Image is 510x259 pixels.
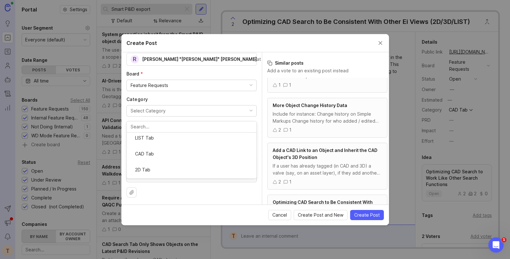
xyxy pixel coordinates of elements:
[267,143,387,190] a: Add a CAD Link to an Object and Inherit the CAD Object's 3D PositionIf a user has already tagged ...
[278,178,281,185] div: 2
[112,3,123,14] div: Close
[289,82,291,89] div: 1
[488,237,504,253] iframe: Intercom live chat
[289,178,291,185] div: 1
[126,71,143,76] span: Board (required)
[501,237,506,242] span: 1
[126,187,137,198] button: Upload file
[278,126,281,133] div: 2
[268,210,291,220] button: Cancel
[267,195,387,241] a: Optimizing CAD Search to Be Consistent With Other Ei Views (2D/3D/LIST)
[131,55,139,63] div: R
[257,56,334,63] p: at Shell [MEDICAL_DATA] and 1 more
[294,210,348,220] button: Create Post and New
[267,68,387,74] p: Add a vote to an existing post instead
[289,126,291,133] div: 1
[273,111,382,125] div: Include for instance: Change history on Simple Markups Change history for who added / edited mark...
[100,3,112,15] button: Expand window
[132,164,252,175] div: 2D Tab
[267,98,387,138] a: More Object Change History DataInclude for instance: Change history on Simple Markups Change hist...
[131,107,166,114] div: Select Category
[126,122,141,127] span: Title (required)
[273,147,377,160] span: Add a CAD Link to an Object and Inherit the CAD Object's 3D Position
[273,103,347,108] span: More Object Change History Data
[142,56,257,62] span: [PERSON_NAME] "[PERSON_NAME]" [PERSON_NAME]
[273,162,382,176] div: If a user has already tagged (in CAD and 3D) a valve (say, on an asset layer), if they add anothe...
[350,210,384,220] button: Create Post
[132,133,252,143] div: LIST Tab
[131,82,168,89] div: Feature Requests
[126,39,157,47] h2: Create Post
[272,212,287,218] span: Cancel
[298,212,343,218] span: Create Post and New
[132,148,252,159] div: CAD Tab
[4,3,16,15] button: go back
[354,212,380,218] span: Create Post
[267,60,387,66] h3: Similar posts
[126,96,257,103] label: Category
[131,123,253,130] input: Search...
[377,40,384,47] button: Close create post modal
[278,82,281,89] div: 1
[273,199,373,212] span: Optimizing CAD Search to Be Consistent With Other Ei Views (2D/3D/LIST)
